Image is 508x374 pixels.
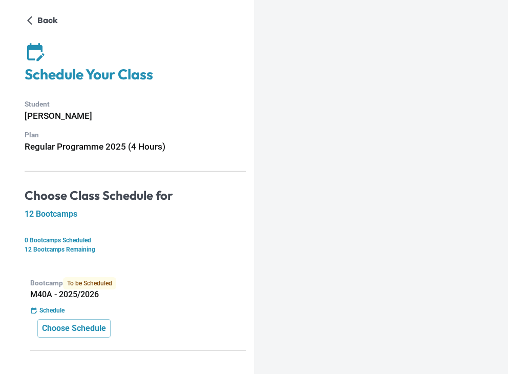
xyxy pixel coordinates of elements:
p: Choose Schedule [42,322,106,335]
h4: Choose Class Schedule for [25,188,246,203]
h4: Schedule Your Class [25,66,246,84]
h5: M40A - 2025/2026 [30,289,246,300]
p: 12 Bootcamps Remaining [25,245,246,254]
p: 0 Bootcamps Scheduled [25,236,246,245]
button: Back [25,12,62,29]
h6: [PERSON_NAME] [25,109,246,123]
p: Bootcamp [30,277,246,289]
p: Back [37,14,58,27]
h6: Regular Programme 2025 (4 Hours) [25,140,246,154]
h5: 12 Bootcamps [25,209,246,219]
p: Student [25,99,246,110]
span: To be Scheduled [63,277,116,289]
p: Schedule [39,306,65,315]
button: Choose Schedule [37,319,111,338]
p: Plan [25,130,246,140]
